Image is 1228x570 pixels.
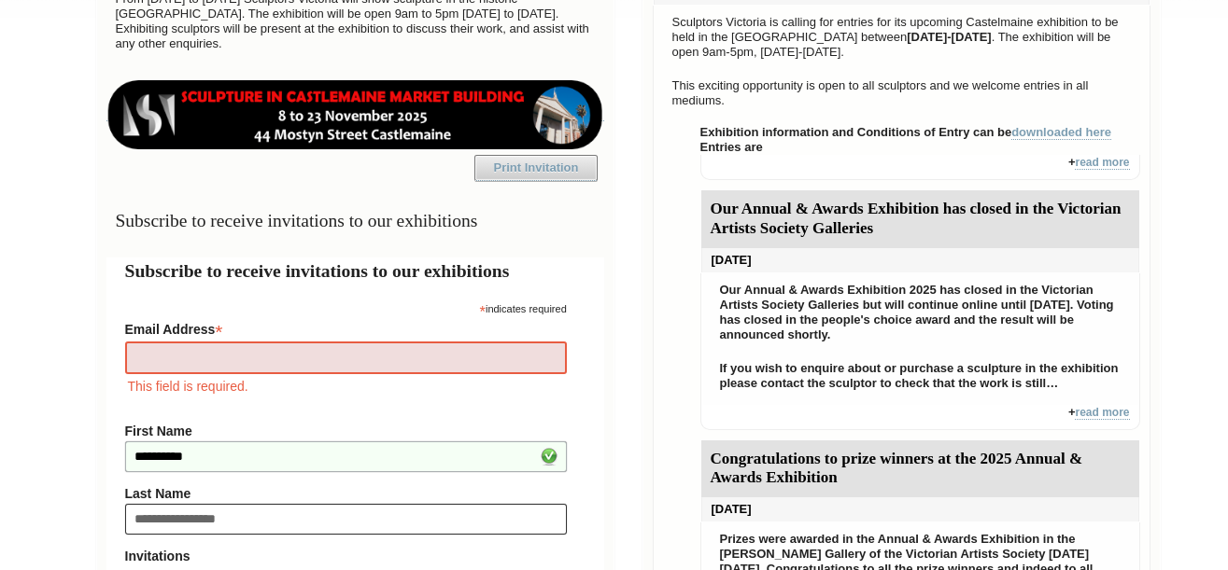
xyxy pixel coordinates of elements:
[474,155,598,181] a: Print Invitation
[125,549,567,563] strong: Invitations
[701,440,1139,498] div: Congratulations to prize winners at the 2025 Annual & Awards Exhibition
[907,30,992,44] strong: [DATE]-[DATE]
[125,299,567,316] div: indicates required
[701,248,1139,272] div: [DATE]
[663,74,1140,113] p: This exciting opportunity is open to all sculptors and we welcome entries in all mediums.
[125,486,567,501] label: Last Name
[1011,125,1111,140] a: downloaded here
[1075,406,1129,420] a: read more
[701,190,1139,248] div: Our Annual & Awards Exhibition has closed in the Victorian Artists Society Galleries
[711,278,1130,347] p: Our Annual & Awards Exhibition 2025 has closed in the Victorian Artists Society Galleries but wil...
[700,405,1140,430] div: +
[106,80,604,149] img: castlemaine-ldrbd25v2.png
[701,497,1139,521] div: [DATE]
[700,125,1112,140] strong: Exhibition information and Conditions of Entry can be
[1075,156,1129,170] a: read more
[711,356,1130,396] p: If you wish to enquire about or purchase a sculpture in the exhibition please contact the sculpto...
[106,202,604,239] h3: Subscribe to receive invitations to our exhibitions
[700,155,1140,180] div: +
[125,376,567,396] div: This field is required.
[663,10,1140,64] p: Sculptors Victoria is calling for entries for its upcoming Castelmaine exhibition to be held in t...
[125,316,567,339] label: Email Address
[125,424,567,438] label: First Name
[125,257,586,285] h2: Subscribe to receive invitations to our exhibitions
